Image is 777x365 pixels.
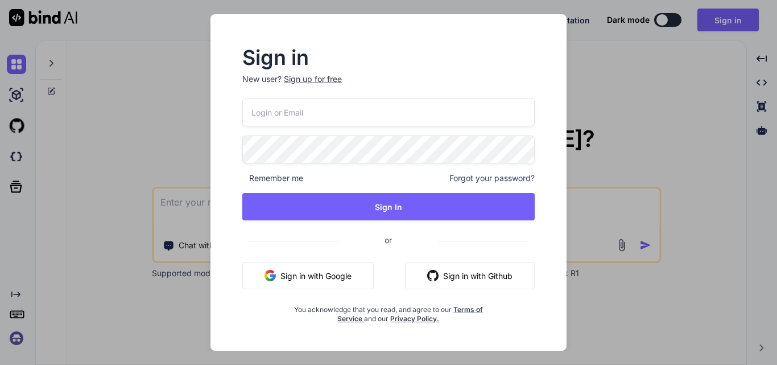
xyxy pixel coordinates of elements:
button: Sign in with Google [242,262,374,289]
button: Sign in with Github [405,262,535,289]
p: New user? [242,73,535,99]
div: Sign up for free [284,73,342,85]
div: You acknowledge that you read, and agree to our and our [291,298,486,323]
input: Login or Email [242,99,535,126]
a: Privacy Policy. [390,314,439,323]
a: Terms of Service [337,305,483,323]
h2: Sign in [242,48,535,67]
span: Forgot your password? [449,173,535,184]
span: or [339,226,437,254]
img: github [427,270,439,281]
img: google [264,270,276,281]
button: Sign In [242,193,535,220]
span: Remember me [242,173,303,184]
